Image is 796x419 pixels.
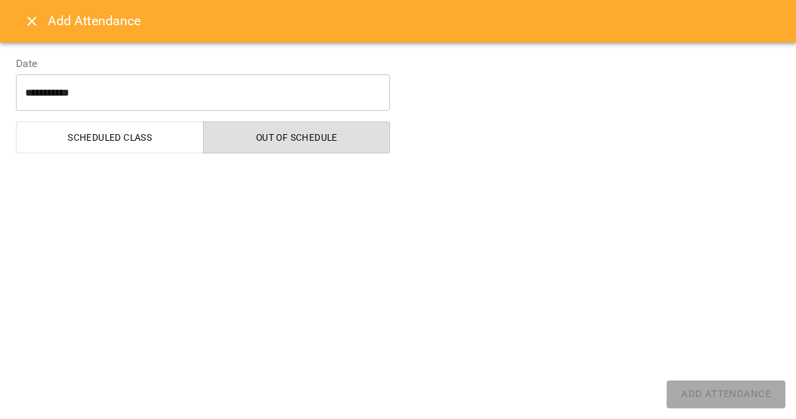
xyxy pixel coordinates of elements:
span: Out of Schedule [212,129,383,145]
button: Close [16,5,48,37]
button: Out of Schedule [203,122,391,153]
h6: Add Attendance [48,11,780,31]
button: Scheduled class [16,122,204,153]
span: Scheduled class [25,129,196,145]
label: Date [16,58,390,69]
